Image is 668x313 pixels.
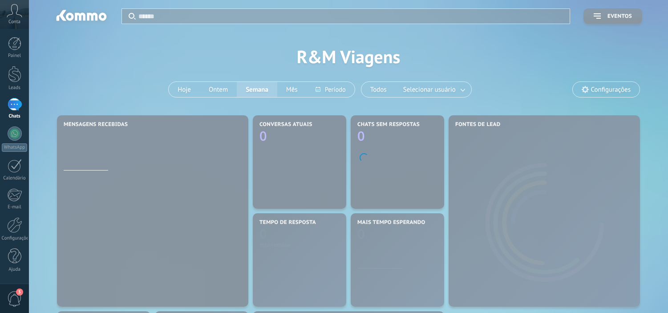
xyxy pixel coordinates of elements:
[2,53,28,59] div: Painel
[16,289,23,296] span: 3
[2,85,28,91] div: Leads
[2,204,28,210] div: E-mail
[8,19,20,25] span: Conta
[2,267,28,272] div: Ajuda
[2,236,28,241] div: Configurações
[2,175,28,181] div: Calendário
[2,114,28,119] div: Chats
[2,143,27,152] div: WhatsApp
